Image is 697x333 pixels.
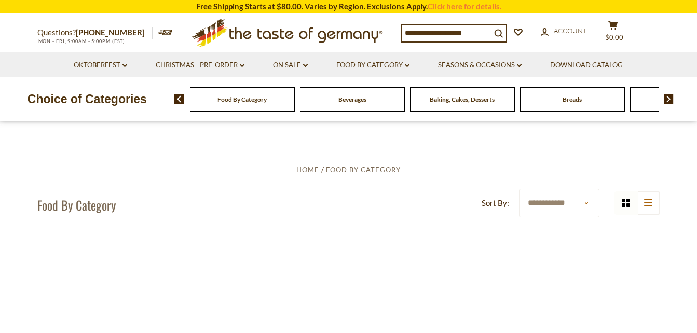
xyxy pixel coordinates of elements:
a: [PHONE_NUMBER] [76,27,145,37]
label: Sort By: [482,197,509,210]
a: Food By Category [336,60,409,71]
img: next arrow [664,94,674,104]
span: Account [554,26,587,35]
img: previous arrow [174,94,184,104]
a: Oktoberfest [74,60,127,71]
a: Baking, Cakes, Desserts [430,95,495,103]
a: Beverages [338,95,366,103]
a: Home [296,165,319,174]
h1: Food By Category [37,197,116,213]
a: On Sale [273,60,308,71]
a: Christmas - PRE-ORDER [156,60,244,71]
button: $0.00 [598,20,629,46]
span: MON - FRI, 9:00AM - 5:00PM (EST) [37,38,126,44]
a: Seasons & Occasions [438,60,522,71]
a: Account [541,25,587,37]
a: Food By Category [217,95,267,103]
span: $0.00 [605,33,623,41]
a: Breads [563,95,582,103]
a: Food By Category [326,165,401,174]
a: Download Catalog [550,60,623,71]
a: Click here for details. [428,2,501,11]
p: Questions? [37,26,153,39]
